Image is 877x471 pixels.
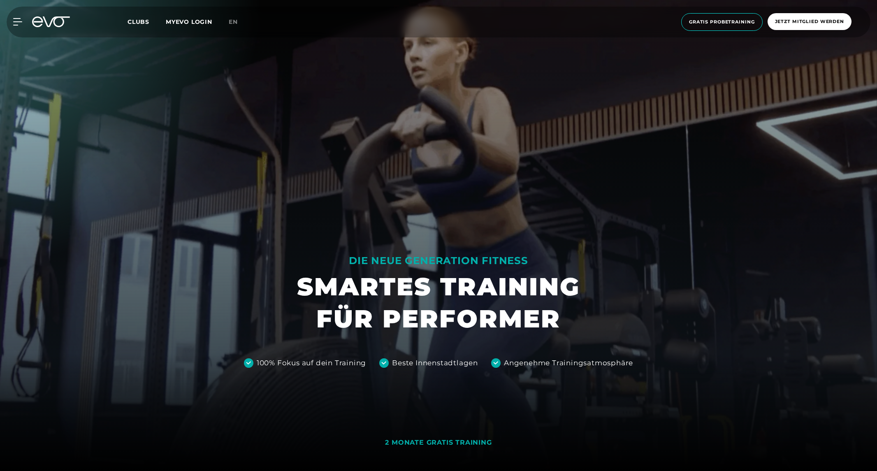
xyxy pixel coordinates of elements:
a: en [229,17,248,27]
div: DIE NEUE GENERATION FITNESS [297,254,580,267]
div: Angenehme Trainingsatmosphäre [504,358,633,369]
span: Gratis Probetraining [689,19,755,26]
span: Jetzt Mitglied werden [775,18,844,25]
a: Gratis Probetraining [679,13,765,31]
div: 2 MONATE GRATIS TRAINING [385,439,492,447]
a: MYEVO LOGIN [166,18,212,26]
div: Beste Innenstadtlagen [392,358,478,369]
span: en [229,18,238,26]
a: Clubs [128,18,166,26]
h1: SMARTES TRAINING FÜR PERFORMER [297,271,580,335]
div: 100% Fokus auf dein Training [257,358,366,369]
a: Jetzt Mitglied werden [765,13,854,31]
span: Clubs [128,18,149,26]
